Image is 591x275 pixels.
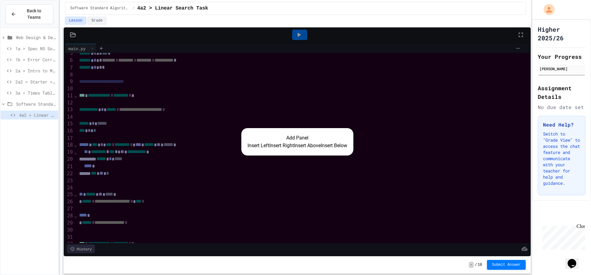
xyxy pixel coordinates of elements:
span: Software Standard Algorithms [70,6,130,11]
span: 2a2 > Starter > Parameter Passing [15,79,56,85]
iframe: chat widget [565,250,585,269]
span: 1a > Spec N5 Software Assignment [15,45,56,52]
span: 3a > Times Tables [15,90,56,96]
span: Back to Teams [20,8,48,21]
h2: Add Panel [247,134,347,142]
span: / [475,262,477,267]
button: Insert Left [247,142,269,149]
button: Grade [87,17,107,25]
span: 2a > Intro to Modular Programming [15,67,56,74]
span: 4a2 > Linear Search Task [137,5,208,12]
iframe: chat widget [540,224,585,250]
h2: Assignment Details [538,84,585,101]
span: Submit Answer [492,262,521,267]
h1: Higher 2025/26 [538,25,585,42]
span: 1b > Error Correction - N5 Spec [15,56,56,63]
span: Software Standard Algorithms [16,101,56,107]
h3: Need Help? [543,121,580,128]
button: Submit Answer [487,260,526,270]
div: Chat with us now!Close [2,2,42,39]
p: Switch to "Grade View" to access the chat feature and communicate with your teacher for help and ... [543,131,580,186]
button: Lesson [65,17,86,25]
span: 4a2 > Linear Search Task [19,112,56,118]
div: My Account [537,2,556,17]
span: - [469,262,473,268]
button: Insert Below [321,142,347,149]
div: [PERSON_NAME] [540,66,584,71]
button: Insert Above [294,142,321,149]
button: Insert Right [269,142,294,149]
button: Back to Teams [6,4,53,24]
h2: Your Progress [538,52,585,61]
span: / [133,6,135,11]
span: Web Design & Development [16,34,56,41]
div: No due date set [538,103,585,111]
span: 10 [478,262,482,267]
